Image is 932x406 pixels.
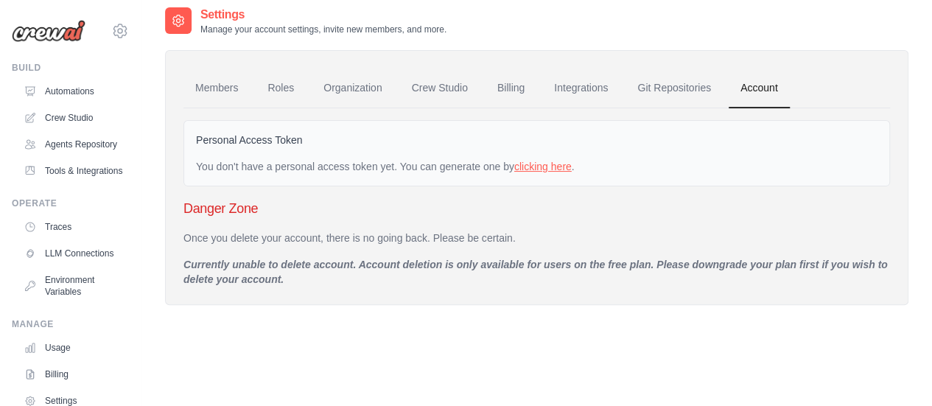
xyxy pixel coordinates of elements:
a: Automations [18,80,129,103]
a: Members [183,69,250,108]
a: Usage [18,336,129,360]
a: Integrations [542,69,620,108]
a: Crew Studio [18,106,129,130]
p: Manage your account settings, invite new members, and more. [200,24,446,35]
a: Billing [18,363,129,386]
a: Environment Variables [18,268,129,304]
a: Agents Repository [18,133,129,156]
a: Crew Studio [400,69,480,108]
div: Operate [12,197,129,209]
a: Account [729,69,790,108]
a: Git Repositories [626,69,723,108]
label: Personal Access Token [196,133,303,147]
p: Once you delete your account, there is no going back. Please be certain. [183,231,890,245]
div: Manage [12,318,129,330]
p: Currently unable to delete account. Account deletion is only available for users on the free plan... [183,257,890,287]
div: You don't have a personal access token yet. You can generate one by . [196,159,877,174]
a: clicking here [514,161,572,172]
h2: Settings [200,6,446,24]
a: Billing [486,69,536,108]
a: Organization [312,69,393,108]
a: Tools & Integrations [18,159,129,183]
a: LLM Connections [18,242,129,265]
h3: Danger Zone [183,198,890,219]
a: Traces [18,215,129,239]
img: Logo [12,20,85,42]
a: Roles [256,69,306,108]
div: Build [12,62,129,74]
